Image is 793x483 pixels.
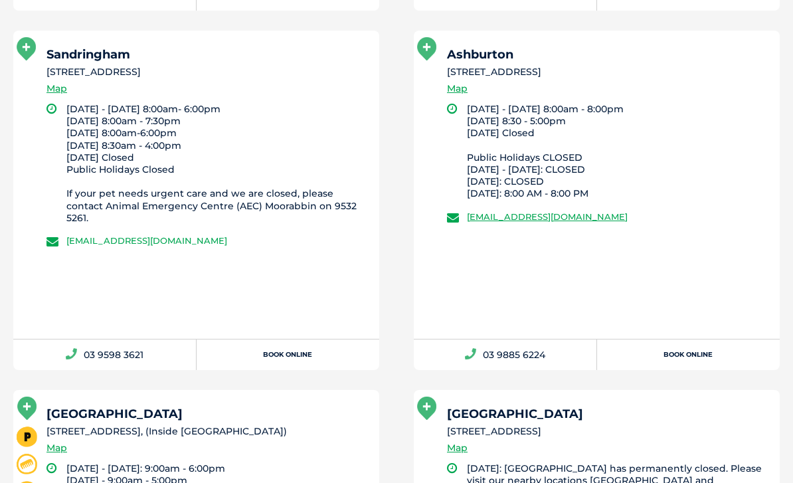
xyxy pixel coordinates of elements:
[46,65,367,79] li: [STREET_ADDRESS]
[46,440,67,456] a: Map
[447,440,468,456] a: Map
[447,65,768,79] li: [STREET_ADDRESS]
[447,81,468,96] a: Map
[447,48,768,60] h5: Ashburton
[447,408,768,420] h5: [GEOGRAPHIC_DATA]
[66,103,367,224] li: [DATE] - [DATE] 8:00am- 6:00pm [DATE] 8:00am - 7:30pm [DATE] 8:00am-6:00pm [DATE] 8:30am - 4:00pm...
[66,235,227,246] a: [EMAIL_ADDRESS][DOMAIN_NAME]
[13,339,197,370] a: 03 9598 3621
[447,425,768,438] li: [STREET_ADDRESS]
[197,339,380,370] a: Book Online
[467,211,628,222] a: [EMAIL_ADDRESS][DOMAIN_NAME]
[46,425,367,438] li: [STREET_ADDRESS], (Inside [GEOGRAPHIC_DATA])
[597,339,780,370] a: Book Online
[46,48,367,60] h5: Sandringham
[46,408,367,420] h5: [GEOGRAPHIC_DATA]
[46,81,67,96] a: Map
[467,103,768,200] li: [DATE] - [DATE] 8:00am - 8:00pm [DATE] 8:30 - 5:00pm [DATE] Closed Public Holidays CLOSED [DATE] ...
[414,339,597,370] a: 03 9885 6224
